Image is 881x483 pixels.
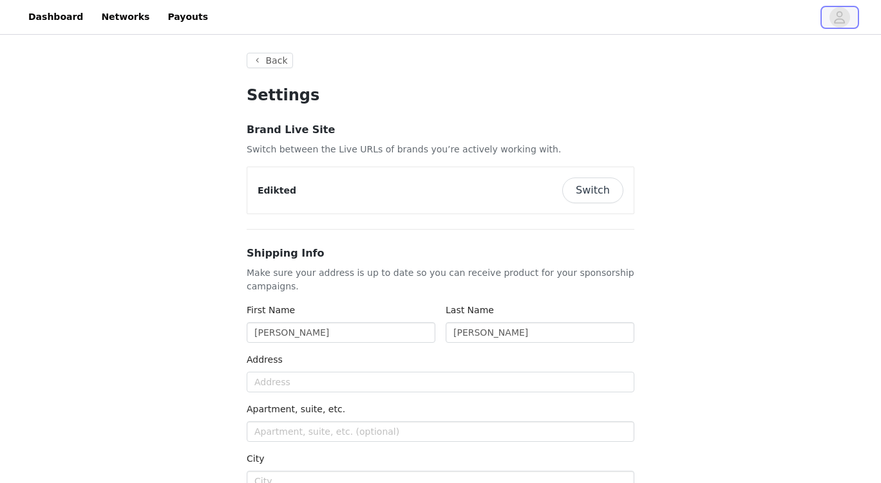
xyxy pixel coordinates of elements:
[93,3,157,32] a: Networks
[562,178,623,203] button: Switch
[247,266,634,293] p: Make sure your address is up to date so you can receive product for your sponsorship campaigns.
[160,3,216,32] a: Payouts
[247,246,634,261] h3: Shipping Info
[247,421,634,442] input: Apartment, suite, etc. (optional)
[446,305,494,315] label: Last Name
[247,354,283,365] label: Address
[247,53,293,68] button: Back
[247,122,634,138] h3: Brand Live Site
[247,143,634,156] p: Switch between the Live URLs of brands you’re actively working with.
[258,184,296,197] p: Edikted
[247,453,264,464] label: City
[833,7,846,28] div: avatar
[21,3,91,32] a: Dashboard
[247,404,345,414] label: Apartment, suite, etc.
[247,84,634,107] h1: Settings
[247,305,295,315] label: First Name
[247,372,634,392] input: Address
